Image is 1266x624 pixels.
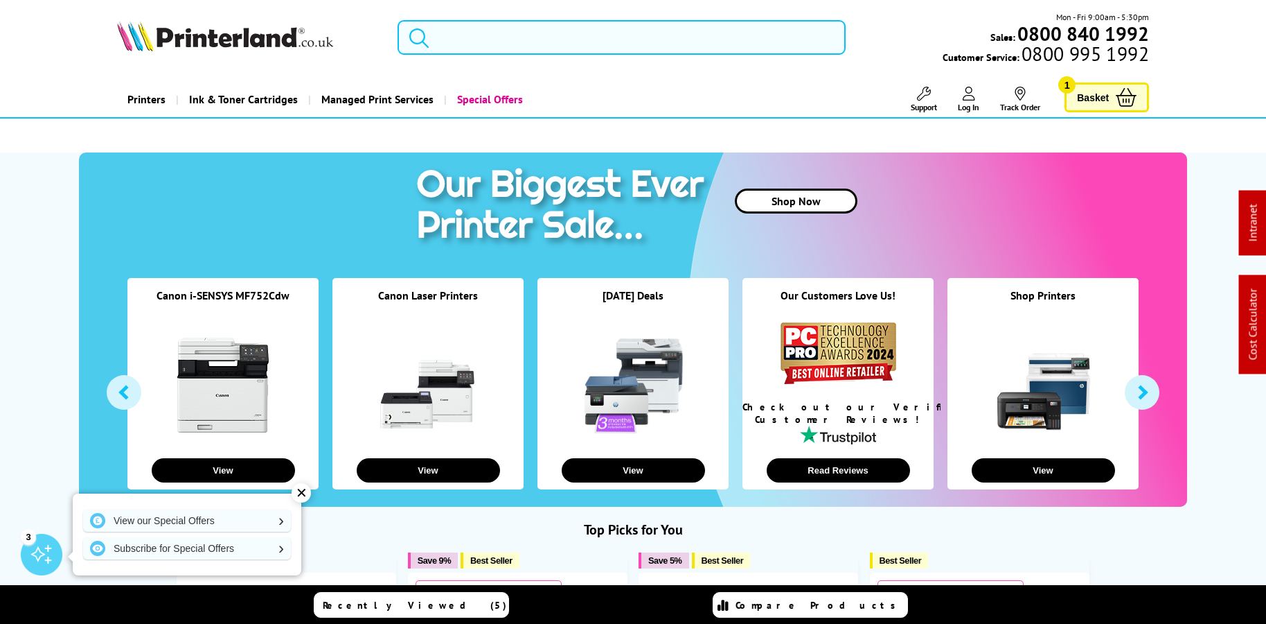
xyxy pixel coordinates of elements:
span: Best Seller [470,555,512,566]
a: Intranet [1246,205,1260,242]
a: Managed Print Services [308,82,444,117]
div: Low Running Costs [416,580,562,614]
span: Compare Products [735,599,903,612]
a: View our Special Offers [83,510,291,532]
div: 15 In Stock [1024,583,1082,611]
span: Sales: [990,31,1015,44]
button: Read Reviews [767,458,910,483]
div: 10 In Stock [562,583,620,611]
span: 0800 995 1992 [1019,47,1149,60]
span: Save 9% [418,555,451,566]
a: Canon i-SENSYS MF752Cdw [157,288,289,302]
button: Save 9% [408,553,458,569]
button: View [357,458,500,483]
span: Save 5% [648,555,681,566]
a: Printers [117,82,176,117]
img: Printerland Logo [117,21,333,51]
span: Support [911,102,937,112]
span: Best Seller [880,555,922,566]
a: Printerland Logo [117,21,380,54]
div: 14 In Stock [323,584,389,598]
button: View [152,458,295,483]
button: Best Seller [692,553,751,569]
div: Shop Printers [947,288,1139,320]
div: ✕ [292,483,311,503]
span: Ink & Toner Cartridges [189,82,298,117]
a: Canon Laser Printers [378,288,478,302]
span: Log In [958,102,979,112]
a: Compare Products [713,592,908,618]
img: printer sale [409,153,718,261]
span: Customer Service: [943,47,1149,64]
a: Shop Now [735,189,857,214]
button: Best Seller [870,553,929,569]
div: 3 [21,529,36,544]
div: Our Customers Love Us! [742,288,934,320]
button: View [562,458,705,483]
a: Cost Calculator [1246,289,1260,361]
a: Ink & Toner Cartridges [176,82,308,117]
div: Low Running Costs [877,580,1024,614]
span: Basket [1077,88,1109,107]
a: Basket 1 [1064,83,1149,112]
span: Best Seller [702,555,744,566]
a: 0800 840 1992 [1015,27,1149,40]
button: Save 5% [639,553,688,569]
a: Log In [958,87,979,112]
a: Track Order [1000,87,1040,112]
button: View [972,458,1115,483]
b: 0800 840 1992 [1017,21,1149,46]
span: Mon - Fri 9:00am - 5:30pm [1056,10,1149,24]
a: Support [911,87,937,112]
a: Recently Viewed (5) [314,592,509,618]
span: Recently Viewed (5) [323,599,507,612]
a: Subscribe for Special Offers [83,537,291,560]
span: 1 [1058,76,1076,94]
div: [DATE] Deals [537,288,729,320]
div: 14 In Stock [785,584,850,598]
a: Special Offers [444,82,533,117]
button: Best Seller [461,553,519,569]
div: Check out our Verified Customer Reviews! [742,401,934,426]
